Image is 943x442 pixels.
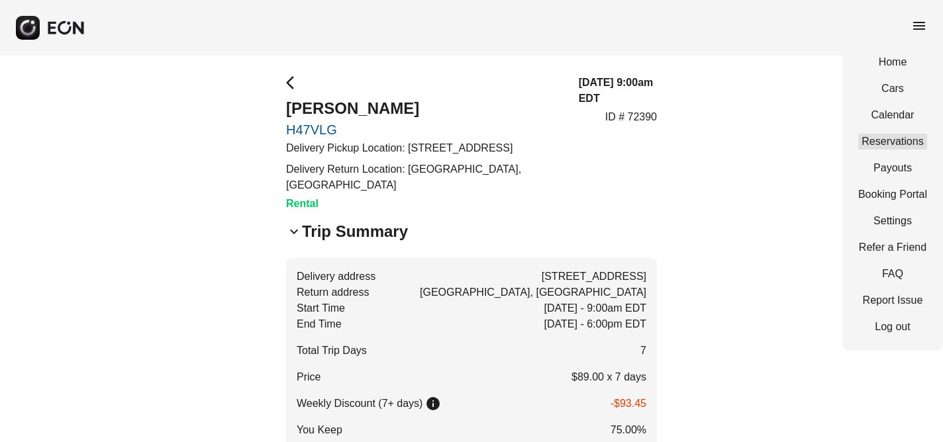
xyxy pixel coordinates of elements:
[858,266,927,282] a: FAQ
[858,213,927,229] a: Settings
[297,396,422,412] p: Weekly Discount (7+ days)
[544,316,646,332] span: [DATE] - 6:00pm EDT
[858,292,927,308] a: Report Issue
[297,369,321,385] p: Price
[911,18,927,34] span: menu
[286,140,563,156] p: Delivery Pickup Location: [STREET_ADDRESS]
[858,134,927,150] a: Reservations
[542,269,646,285] span: [STREET_ADDRESS]
[858,240,927,255] a: Refer a Friend
[611,396,646,412] p: -$93.45
[858,81,927,97] a: Cars
[858,107,927,123] a: Calendar
[286,98,563,119] h2: [PERSON_NAME]
[858,160,927,176] a: Payouts
[420,285,646,300] span: [GEOGRAPHIC_DATA], [GEOGRAPHIC_DATA]
[858,54,927,70] a: Home
[605,109,657,125] p: ID # 72390
[286,75,302,91] span: arrow_back_ios
[286,122,563,138] a: H47VLG
[640,343,646,359] span: 7
[297,343,367,359] span: Total Trip Days
[297,300,345,316] span: Start Time
[611,422,646,438] span: 75.00%
[297,422,342,438] span: You Keep
[571,369,646,385] p: $89.00 x 7 days
[544,300,646,316] span: [DATE] - 9:00am EDT
[425,396,441,412] span: info
[286,224,302,240] span: keyboard_arrow_down
[858,187,927,202] a: Booking Portal
[297,316,342,332] span: End Time
[858,319,927,335] a: Log out
[286,161,563,193] p: Delivery Return Location: [GEOGRAPHIC_DATA], [GEOGRAPHIC_DATA]
[297,269,375,285] span: Delivery address
[297,285,369,300] span: Return address
[302,221,408,242] h2: Trip Summary
[286,196,563,212] h3: Rental
[579,75,657,107] h3: [DATE] 9:00am EDT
